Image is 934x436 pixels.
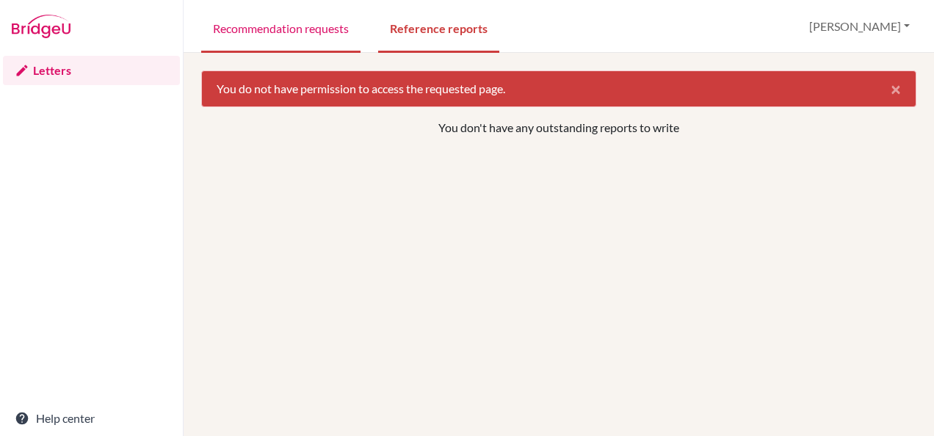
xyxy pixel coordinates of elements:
[891,78,901,99] span: ×
[378,2,499,53] a: Reference reports
[201,2,361,53] a: Recommendation requests
[272,119,846,137] p: You don't have any outstanding reports to write
[876,71,916,106] button: Close
[803,12,916,40] button: [PERSON_NAME]
[3,56,180,85] a: Letters
[12,15,70,38] img: Bridge-U
[3,404,180,433] a: Help center
[201,70,916,107] div: You do not have permission to access the requested page.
